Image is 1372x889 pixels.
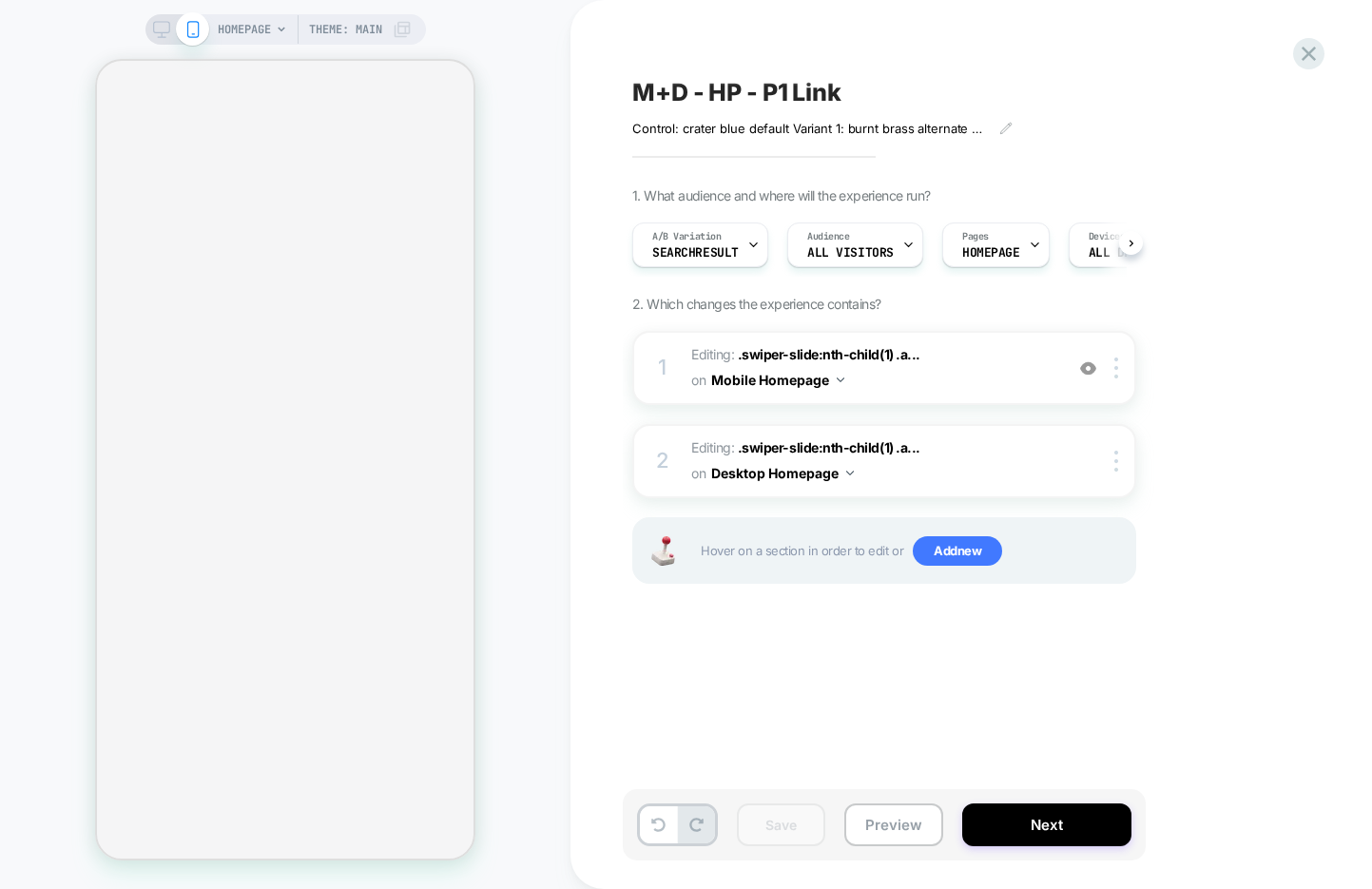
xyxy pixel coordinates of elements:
span: All Visitors [807,246,894,260]
span: Pages [962,230,989,243]
span: Control: crater blue default Variant 1: burnt brass alternate colorVariant 2: search results for ... [632,121,985,136]
span: SearchResult [652,246,739,260]
button: Desktop Homepage [711,459,854,487]
span: ALL DEVICES [1089,246,1168,260]
span: HOMEPAGE [218,14,271,45]
span: Editing : [691,435,1053,487]
span: Devices [1089,230,1126,243]
span: HOMEPAGE [962,246,1020,260]
button: Next [962,803,1131,846]
span: Editing : [691,342,1053,394]
span: Hover on a section in order to edit or [701,536,1125,567]
span: 2. Which changes the experience contains? [632,296,880,312]
span: Add new [913,536,1002,567]
span: .swiper-slide:nth-child(1) .a... [738,439,920,455]
div: 1 [653,349,672,387]
span: A/B Variation [652,230,722,243]
button: Preview [844,803,943,846]
span: Theme: MAIN [309,14,382,45]
img: Joystick [644,536,682,566]
img: close [1114,451,1118,472]
img: down arrow [837,377,844,382]
img: down arrow [846,471,854,475]
span: M+D - HP - P1 Link [632,78,841,106]
span: 1. What audience and where will the experience run? [632,187,930,203]
img: crossed eye [1080,360,1096,377]
span: .swiper-slide:nth-child(1) .a... [738,346,920,362]
span: Audience [807,230,850,243]
div: 2 [653,442,672,480]
button: Save [737,803,825,846]
span: on [691,368,705,392]
button: Mobile Homepage [711,366,844,394]
span: on [691,461,705,485]
img: close [1114,358,1118,378]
